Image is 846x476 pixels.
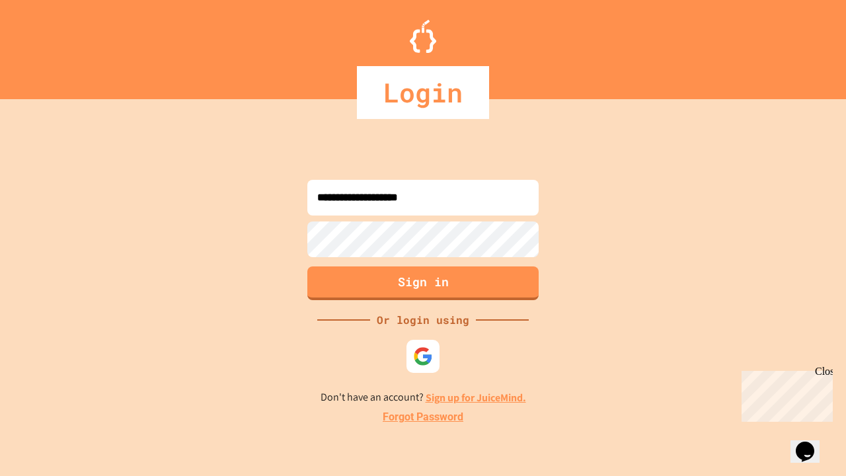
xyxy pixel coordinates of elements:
div: Or login using [370,312,476,328]
img: google-icon.svg [413,346,433,366]
p: Don't have an account? [321,389,526,406]
button: Sign in [307,266,539,300]
a: Forgot Password [383,409,463,425]
iframe: chat widget [790,423,833,463]
a: Sign up for JuiceMind. [426,391,526,405]
div: Login [357,66,489,119]
div: Chat with us now!Close [5,5,91,84]
iframe: chat widget [736,366,833,422]
img: Logo.svg [410,20,436,53]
